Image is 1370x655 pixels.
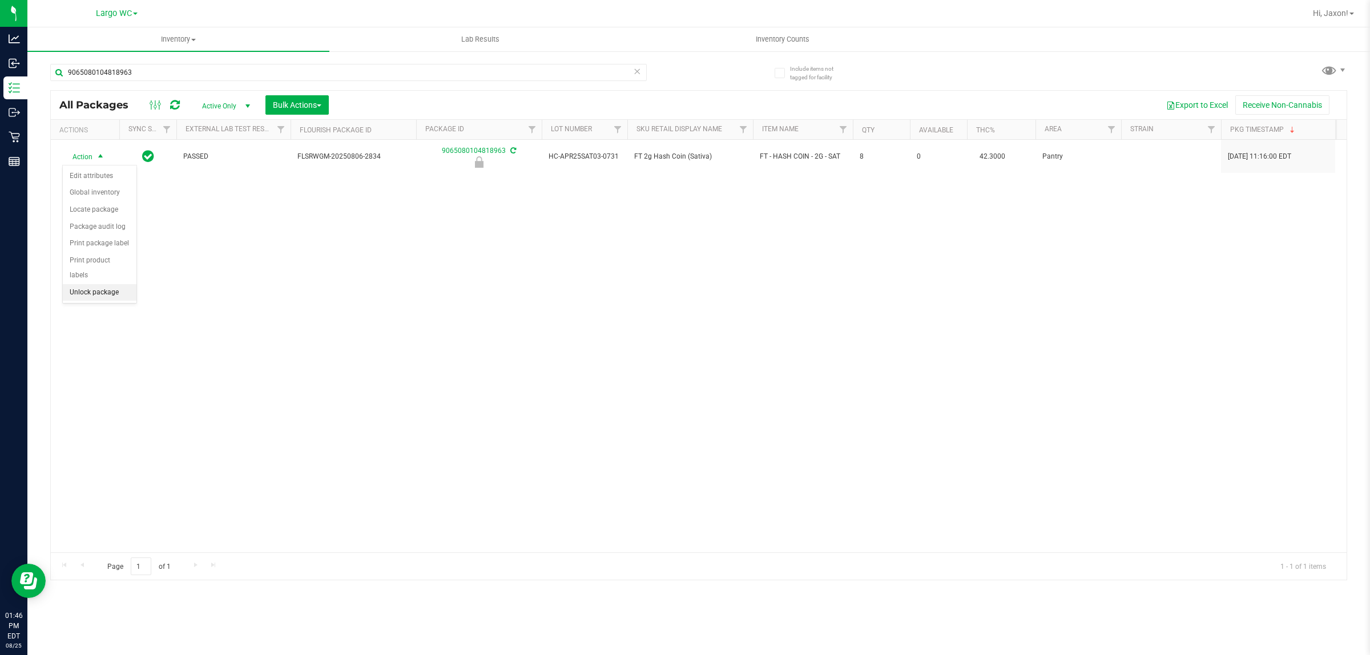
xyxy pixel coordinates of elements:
[59,126,115,134] div: Actions
[300,126,372,134] a: Flourish Package ID
[974,148,1011,165] span: 42.3000
[50,64,647,81] input: Search Package ID, Item Name, SKU, Lot or Part Number...
[834,120,853,139] a: Filter
[919,126,953,134] a: Available
[762,125,799,133] a: Item Name
[9,107,20,118] inline-svg: Outbound
[1045,125,1062,133] a: Area
[131,557,151,575] input: 1
[1230,126,1297,134] a: Pkg Timestamp
[96,9,132,18] span: Largo WC
[1313,9,1348,18] span: Hi, Jaxon!
[523,120,542,139] a: Filter
[63,168,136,185] li: Edit attributes
[9,33,20,45] inline-svg: Analytics
[414,156,543,168] div: Newly Received
[63,201,136,219] li: Locate package
[59,99,140,111] span: All Packages
[158,120,176,139] a: Filter
[128,125,172,133] a: Sync Status
[1102,120,1121,139] a: Filter
[27,34,329,45] span: Inventory
[734,120,753,139] a: Filter
[62,149,93,165] span: Action
[63,235,136,252] li: Print package label
[27,27,329,51] a: Inventory
[9,58,20,69] inline-svg: Inbound
[860,151,903,162] span: 8
[442,147,506,155] a: 9065080104818963
[631,27,933,51] a: Inventory Counts
[94,149,108,165] span: select
[551,125,592,133] a: Lot Number
[273,100,321,110] span: Bulk Actions
[1159,95,1235,115] button: Export to Excel
[11,564,46,598] iframe: Resource center
[549,151,620,162] span: HC-APR25SAT03-0731
[9,156,20,167] inline-svg: Reports
[760,151,846,162] span: FT - HASH COIN - 2G - SAT
[976,126,995,134] a: THC%
[329,27,631,51] a: Lab Results
[63,284,136,301] li: Unlock package
[142,148,154,164] span: In Sync
[265,95,329,115] button: Bulk Actions
[740,34,825,45] span: Inventory Counts
[1271,557,1335,575] span: 1 - 1 of 1 items
[862,126,875,134] a: Qty
[609,120,627,139] a: Filter
[186,125,275,133] a: External Lab Test Result
[633,64,641,79] span: Clear
[1235,95,1329,115] button: Receive Non-Cannabis
[1130,125,1154,133] a: Strain
[5,641,22,650] p: 08/25
[63,252,136,284] li: Print product labels
[272,120,291,139] a: Filter
[297,151,409,162] span: FLSRWGM-20250806-2834
[636,125,722,133] a: Sku Retail Display Name
[63,219,136,236] li: Package audit log
[1228,151,1291,162] span: [DATE] 11:16:00 EDT
[790,64,847,82] span: Include items not tagged for facility
[9,82,20,94] inline-svg: Inventory
[509,147,516,155] span: Sync from Compliance System
[634,151,746,162] span: FT 2g Hash Coin (Sativa)
[917,151,960,162] span: 0
[425,125,464,133] a: Package ID
[1202,120,1221,139] a: Filter
[9,131,20,143] inline-svg: Retail
[1042,151,1114,162] span: Pantry
[98,557,180,575] span: Page of 1
[446,34,515,45] span: Lab Results
[183,151,284,162] span: PASSED
[5,610,22,641] p: 01:46 PM EDT
[63,184,136,201] li: Global inventory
